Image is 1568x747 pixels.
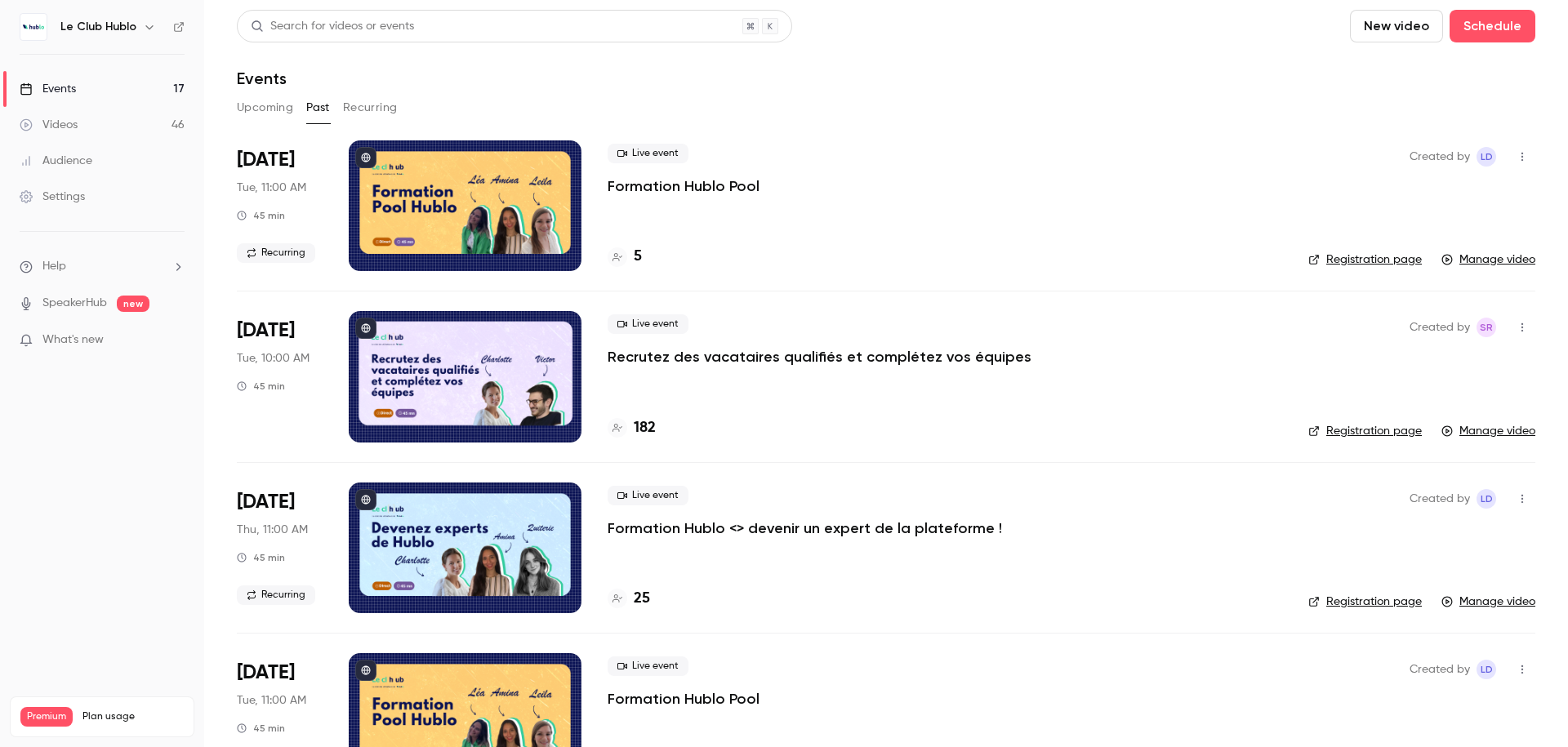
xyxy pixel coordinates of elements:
[20,153,92,169] div: Audience
[237,318,295,344] span: [DATE]
[237,380,285,393] div: 45 min
[608,246,642,268] a: 5
[634,417,656,439] h4: 182
[20,189,85,205] div: Settings
[237,551,285,564] div: 45 min
[117,296,149,312] span: new
[1308,594,1422,610] a: Registration page
[237,585,315,605] span: Recurring
[608,347,1031,367] a: Recrutez des vacataires qualifiés et complétez vos équipes
[82,710,184,723] span: Plan usage
[608,689,759,709] a: Formation Hublo Pool
[1477,660,1496,679] span: Leila Domec
[1441,423,1535,439] a: Manage video
[237,140,323,271] div: Sep 9 Tue, 11:00 AM (Europe/Paris)
[237,660,295,686] span: [DATE]
[237,243,315,263] span: Recurring
[251,18,414,35] div: Search for videos or events
[237,722,285,735] div: 45 min
[42,331,104,349] span: What's new
[608,314,688,334] span: Live event
[1410,147,1470,167] span: Created by
[1308,423,1422,439] a: Registration page
[237,147,295,173] span: [DATE]
[1450,10,1535,42] button: Schedule
[20,14,47,40] img: Le Club Hublo
[1410,660,1470,679] span: Created by
[237,95,293,121] button: Upcoming
[1350,10,1443,42] button: New video
[237,180,306,196] span: Tue, 11:00 AM
[20,258,185,275] li: help-dropdown-opener
[608,486,688,505] span: Live event
[1410,489,1470,509] span: Created by
[1481,147,1493,167] span: LD
[608,144,688,163] span: Live event
[237,482,323,613] div: Sep 4 Thu, 11:00 AM (Europe/Paris)
[237,69,287,88] h1: Events
[165,333,185,348] iframe: Noticeable Trigger
[608,656,688,676] span: Live event
[634,588,650,610] h4: 25
[237,209,285,222] div: 45 min
[306,95,330,121] button: Past
[1441,251,1535,268] a: Manage video
[634,246,642,268] h4: 5
[1480,318,1493,337] span: SR
[1308,251,1422,268] a: Registration page
[42,295,107,312] a: SpeakerHub
[237,311,323,442] div: Sep 9 Tue, 10:00 AM (Europe/Paris)
[237,692,306,709] span: Tue, 11:00 AM
[608,417,656,439] a: 182
[20,117,78,133] div: Videos
[343,95,398,121] button: Recurring
[237,489,295,515] span: [DATE]
[1477,147,1496,167] span: Leila Domec
[608,588,650,610] a: 25
[42,258,66,275] span: Help
[20,81,76,97] div: Events
[1481,489,1493,509] span: LD
[237,522,308,538] span: Thu, 11:00 AM
[60,19,136,35] h6: Le Club Hublo
[608,176,759,196] a: Formation Hublo Pool
[237,350,310,367] span: Tue, 10:00 AM
[1481,660,1493,679] span: LD
[1441,594,1535,610] a: Manage video
[1410,318,1470,337] span: Created by
[608,518,1002,538] a: Formation Hublo <> devenir un expert de la plateforme !
[20,707,73,727] span: Premium
[1477,489,1496,509] span: Leila Domec
[1477,318,1496,337] span: Salomé Renaud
